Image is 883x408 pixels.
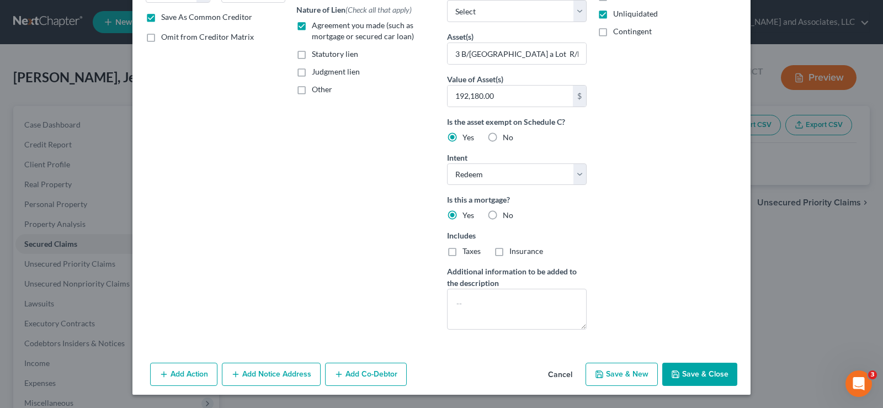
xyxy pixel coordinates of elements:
[462,210,474,220] span: Yes
[613,27,652,36] span: Contingent
[613,9,658,18] span: Unliquidated
[312,67,360,76] span: Judgment lien
[447,266,587,289] label: Additional information to be added to the description
[586,363,658,386] button: Save & New
[662,363,737,386] button: Save & Close
[447,116,587,128] label: Is the asset exempt on Schedule C?
[503,210,513,220] span: No
[509,246,543,256] span: Insurance
[503,133,513,142] span: No
[447,31,474,43] label: Asset(s)
[161,12,252,23] label: Save As Common Creditor
[345,5,412,14] span: (Check all that apply)
[150,363,217,386] button: Add Action
[462,246,481,256] span: Taxes
[447,73,503,85] label: Value of Asset(s)
[447,194,587,205] label: Is this a mortgage?
[312,49,358,59] span: Statutory lien
[539,364,581,386] button: Cancel
[845,370,872,397] iframe: Intercom live chat
[573,86,586,107] div: $
[447,152,467,163] label: Intent
[448,86,573,107] input: 0.00
[325,363,407,386] button: Add Co-Debtor
[222,363,321,386] button: Add Notice Address
[312,20,414,41] span: Agreement you made (such as mortgage or secured car loan)
[462,133,474,142] span: Yes
[447,230,587,241] label: Includes
[312,84,332,94] span: Other
[161,32,254,41] span: Omit from Creditor Matrix
[296,4,412,15] label: Nature of Lien
[448,43,586,64] input: Specify...
[868,370,877,379] span: 3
